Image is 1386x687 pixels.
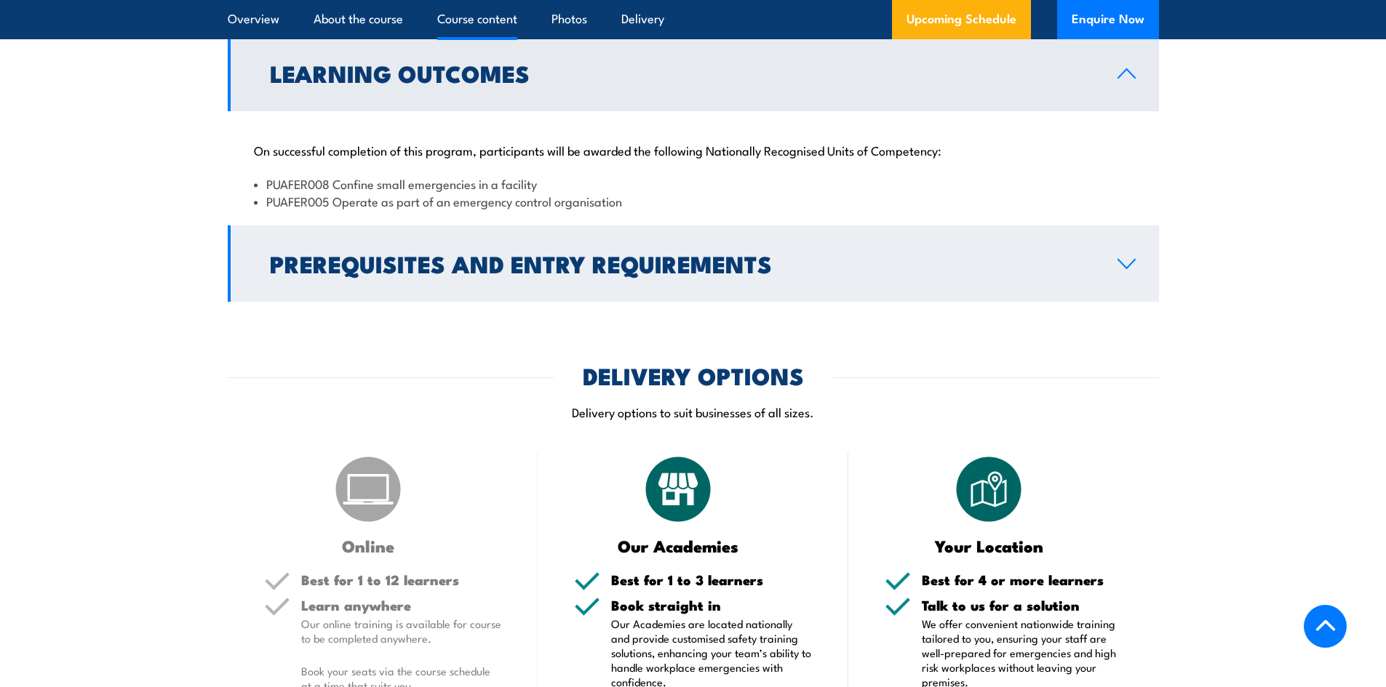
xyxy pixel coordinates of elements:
a: Prerequisites and Entry Requirements [228,225,1159,302]
h5: Best for 4 or more learners [922,573,1123,587]
h5: Learn anywhere [301,598,502,612]
p: On successful completion of this program, participants will be awarded the following Nationally R... [254,142,1133,157]
h2: Prerequisites and Entry Requirements [270,253,1094,273]
li: PUAFER008 Confine small emergencies in a facility [254,175,1133,192]
h5: Book straight in [611,598,812,612]
h5: Talk to us for a solution [922,598,1123,612]
h3: Online [264,537,473,554]
h3: Your Location [885,537,1094,554]
li: PUAFER005 Operate as part of an emergency control organisation [254,193,1133,209]
h2: Learning Outcomes [270,63,1094,83]
h2: DELIVERY OPTIONS [583,365,804,385]
p: Delivery options to suit businesses of all sizes. [228,403,1159,420]
h5: Best for 1 to 12 learners [301,573,502,587]
h5: Best for 1 to 3 learners [611,573,812,587]
a: Learning Outcomes [228,35,1159,111]
p: Our online training is available for course to be completed anywhere. [301,616,502,646]
h3: Our Academies [574,537,783,554]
